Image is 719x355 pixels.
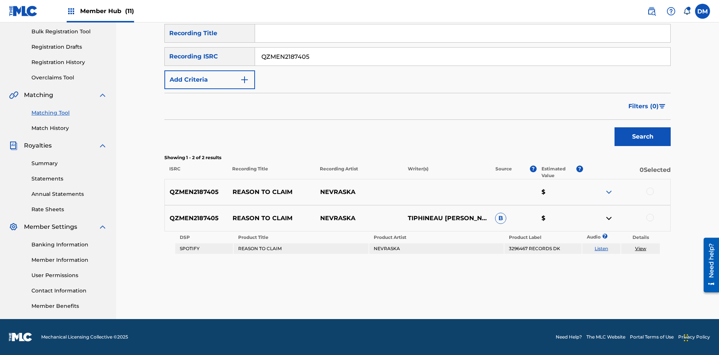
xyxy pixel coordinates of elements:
[664,4,679,19] div: Help
[537,214,583,223] p: $
[9,333,32,342] img: logo
[504,243,581,254] td: 3296467 RECORDS DK
[31,256,107,264] a: Member Information
[9,91,18,100] img: Matching
[31,58,107,66] a: Registration History
[595,246,608,251] a: Listen
[175,243,233,254] td: SPOTIFY
[628,102,659,111] span: Filters ( 0 )
[165,188,228,197] p: QZMEN2187405
[630,334,674,340] a: Portal Terms of Use
[659,104,665,109] img: filter
[576,166,583,172] span: ?
[583,166,671,179] p: 0 Selected
[31,206,107,213] a: Rate Sheets
[582,234,591,240] p: Audio
[647,7,656,16] img: search
[403,214,490,223] p: TIPHINEAU [PERSON_NAME]
[31,287,107,295] a: Contact Information
[684,327,688,349] div: Drag
[227,166,315,179] p: Recording Title
[228,188,315,197] p: REASON TO CLAIM
[98,141,107,150] img: expand
[698,235,719,296] iframe: Resource Center
[80,7,134,15] span: Member Hub
[98,91,107,100] img: expand
[644,4,659,19] a: Public Search
[31,124,107,132] a: Match History
[604,214,613,223] img: contract
[41,334,128,340] span: Mechanical Licensing Collective © 2025
[164,24,671,150] form: Search Form
[31,160,107,167] a: Summary
[31,74,107,82] a: Overclaims Tool
[164,154,671,161] p: Showing 1 - 2 of 2 results
[31,241,107,249] a: Banking Information
[31,43,107,51] a: Registration Drafts
[556,334,582,340] a: Need Help?
[234,243,368,254] td: REASON TO CLAIM
[175,232,233,243] th: DSP
[586,334,625,340] a: The MLC Website
[403,166,490,179] p: Writer(s)
[369,232,504,243] th: Product Artist
[621,232,660,243] th: Details
[604,234,605,239] span: ?
[9,141,18,150] img: Royalties
[67,7,76,16] img: Top Rightsholders
[541,166,576,179] p: Estimated Value
[240,75,249,84] img: 9d2ae6d4665cec9f34b9.svg
[315,166,403,179] p: Recording Artist
[24,222,77,231] span: Member Settings
[695,4,710,19] div: User Menu
[228,214,315,223] p: REASON TO CLAIM
[31,271,107,279] a: User Permissions
[683,7,691,15] div: Notifications
[31,302,107,310] a: Member Benefits
[234,232,368,243] th: Product Title
[125,7,134,15] span: (11)
[31,28,107,36] a: Bulk Registration Tool
[315,214,403,223] p: NEVRASKA
[9,6,38,16] img: MLC Logo
[537,188,583,197] p: $
[624,97,671,116] button: Filters (0)
[24,141,52,150] span: Royalties
[504,232,581,243] th: Product Label
[495,166,512,179] p: Source
[164,166,227,179] p: ISRC
[495,213,506,224] span: B
[165,214,228,223] p: QZMEN2187405
[667,7,676,16] img: help
[369,243,504,254] td: NEVRASKA
[24,91,53,100] span: Matching
[678,334,710,340] a: Privacy Policy
[9,222,18,231] img: Member Settings
[31,190,107,198] a: Annual Statements
[31,175,107,183] a: Statements
[635,246,646,251] a: View
[164,70,255,89] button: Add Criteria
[615,127,671,146] button: Search
[682,319,719,355] iframe: Chat Widget
[530,166,537,172] span: ?
[31,109,107,117] a: Matching Tool
[315,188,403,197] p: NEVRASKA
[98,222,107,231] img: expand
[604,188,613,197] img: expand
